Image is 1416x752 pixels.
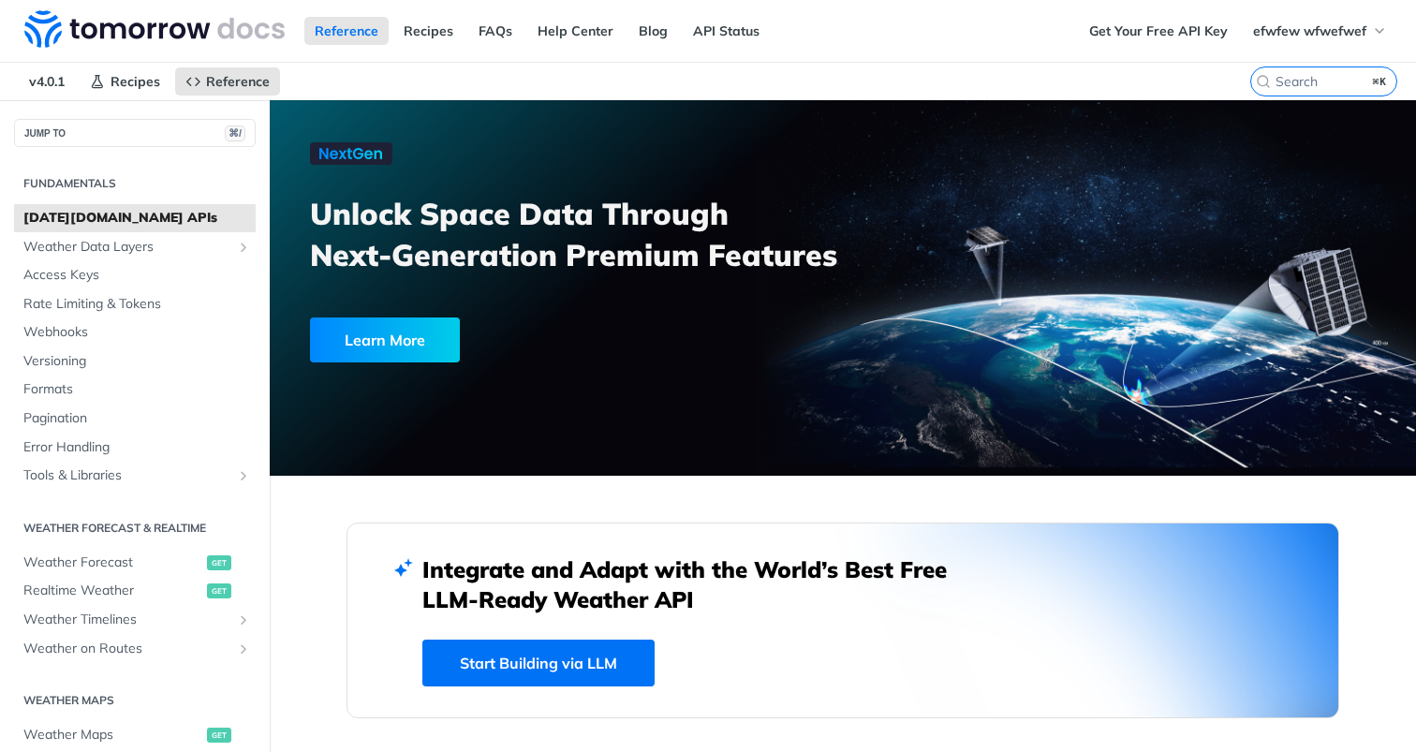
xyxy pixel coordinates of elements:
h2: Weather Forecast & realtime [14,520,256,537]
a: API Status [683,17,770,45]
span: Pagination [23,409,251,428]
a: Get Your Free API Key [1079,17,1238,45]
a: Reference [304,17,389,45]
a: Error Handling [14,434,256,462]
h3: Unlock Space Data Through Next-Generation Premium Features [310,193,863,275]
span: Weather Forecast [23,553,202,572]
a: Start Building via LLM [422,640,655,686]
a: Recipes [393,17,464,45]
span: Weather Data Layers [23,238,231,257]
button: Show subpages for Weather on Routes [236,641,251,656]
img: NextGen [310,142,392,165]
span: Error Handling [23,438,251,457]
a: Access Keys [14,261,256,289]
a: Blog [628,17,678,45]
span: get [207,583,231,598]
button: Show subpages for Weather Data Layers [236,240,251,255]
a: Help Center [527,17,624,45]
a: Formats [14,376,256,404]
span: [DATE][DOMAIN_NAME] APIs [23,209,251,228]
a: Webhooks [14,318,256,347]
h2: Weather Maps [14,692,256,709]
a: Rate Limiting & Tokens [14,290,256,318]
button: Show subpages for Tools & Libraries [236,468,251,483]
a: Realtime Weatherget [14,577,256,605]
span: Weather on Routes [23,640,231,658]
a: Weather Mapsget [14,721,256,749]
span: v4.0.1 [19,67,75,96]
span: Webhooks [23,323,251,342]
span: Realtime Weather [23,582,202,600]
h2: Integrate and Adapt with the World’s Best Free LLM-Ready Weather API [422,554,975,614]
a: Reference [175,67,280,96]
button: JUMP TO⌘/ [14,119,256,147]
span: Rate Limiting & Tokens [23,295,251,314]
a: Weather Forecastget [14,549,256,577]
a: Weather TimelinesShow subpages for Weather Timelines [14,606,256,634]
button: efwfew wfwefwef [1243,17,1397,45]
span: Recipes [111,73,160,90]
span: Reference [206,73,270,90]
a: Pagination [14,405,256,433]
span: Weather Maps [23,726,202,745]
h2: Fundamentals [14,175,256,192]
a: Weather Data LayersShow subpages for Weather Data Layers [14,233,256,261]
div: Learn More [310,317,460,362]
a: Weather on RoutesShow subpages for Weather on Routes [14,635,256,663]
a: Versioning [14,347,256,376]
a: Recipes [80,67,170,96]
span: Versioning [23,352,251,371]
svg: Search [1256,74,1271,89]
button: Show subpages for Weather Timelines [236,612,251,627]
a: [DATE][DOMAIN_NAME] APIs [14,204,256,232]
span: efwfew wfwefwef [1253,22,1366,39]
span: get [207,555,231,570]
a: Learn More [310,317,752,362]
span: get [207,728,231,743]
span: Formats [23,380,251,399]
span: Tools & Libraries [23,466,231,485]
a: FAQs [468,17,523,45]
span: ⌘/ [225,125,245,141]
kbd: ⌘K [1368,72,1392,91]
img: Tomorrow.io Weather API Docs [24,10,285,48]
span: Weather Timelines [23,611,231,629]
span: Access Keys [23,266,251,285]
a: Tools & LibrariesShow subpages for Tools & Libraries [14,462,256,490]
